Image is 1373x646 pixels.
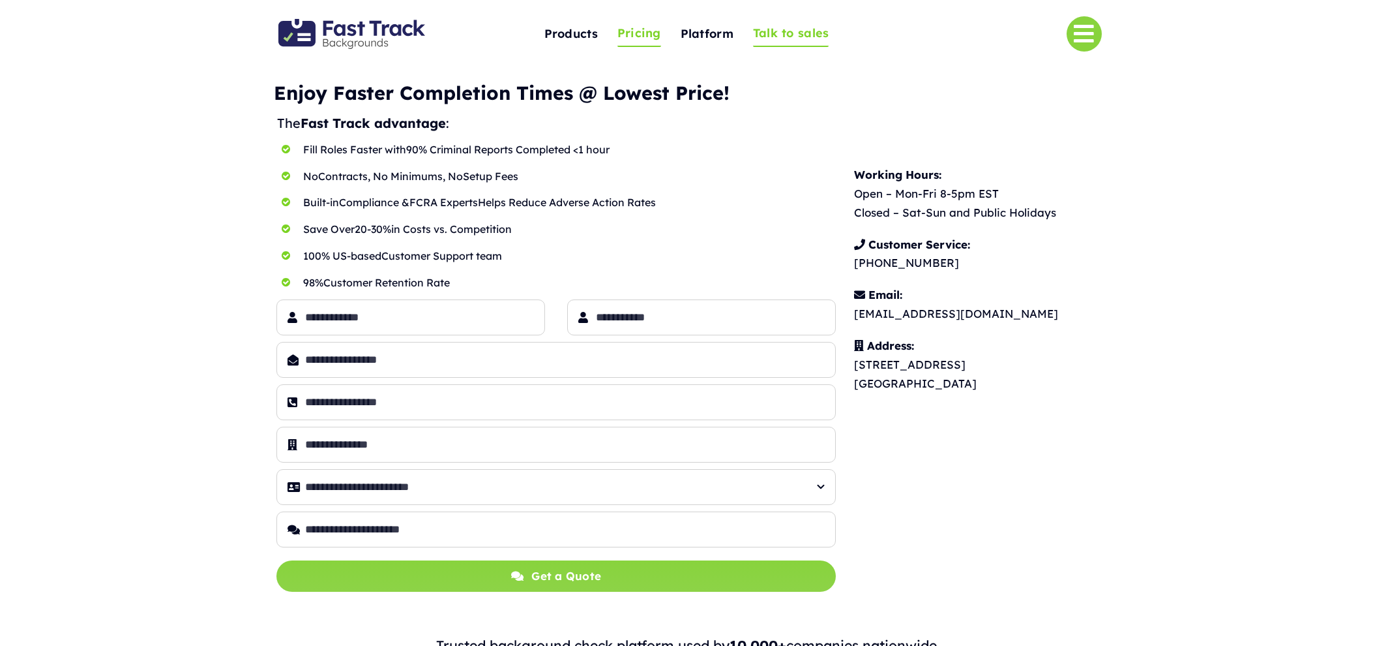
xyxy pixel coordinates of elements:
a: Pricing [617,21,661,48]
span: 20-30% [355,223,391,236]
span: Helps Reduce Adverse Action Rates [478,196,656,209]
b: Address: [867,339,914,352]
span: No [303,170,318,183]
span: Platform [681,24,733,44]
a: Fast Track Backgrounds Logo [278,18,425,31]
span: Fill Roles Faster with [303,143,406,156]
span: : [446,115,449,131]
p: [STREET_ADDRESS] [GEOGRAPHIC_DATA] [854,337,1115,393]
span: FCRA Experts [409,196,478,209]
span: Customer Retention Rate [323,276,450,289]
b: Customer Service: [868,238,970,251]
b: Email: [868,288,902,301]
span: 90% Criminal Reports Completed <1 hour [406,143,610,156]
p: [EMAIL_ADDRESS][DOMAIN_NAME] [854,286,1115,324]
img: Fast Track Backgrounds Logo [278,19,425,49]
b: Working Hours: [854,168,941,181]
span: Setup Fees [463,170,518,183]
span: Compliance & [339,196,409,209]
span: , No [443,170,463,183]
p: Open – Mon-Fri 8-5pm EST Closed – Sat-Sun and Public Holidays [854,166,1115,223]
span: 100% US-based [303,249,381,262]
span: , No M [368,170,400,183]
b: Enjoy Faster Completion Times @ Lowest Price! [274,81,730,104]
span: Contracts [318,170,368,183]
button: Get a Quote [276,561,835,592]
span: in Costs vs. Competition [391,223,512,236]
span: Get a Quote [531,567,601,586]
p: [PHONE_NUMBER] [854,236,1115,273]
span: inimums [400,170,443,183]
span: 98% [303,276,323,289]
b: Fast Track advantage [301,115,446,131]
span: Customer Support team [381,249,502,262]
span: Pricing [617,23,661,44]
span: Save Over [303,223,355,236]
span: Talk to sales [753,23,829,44]
a: Link to # [1067,16,1102,52]
a: Platform [681,20,733,48]
span: Built-in [303,196,339,209]
nav: One Page [479,1,894,67]
a: Talk to sales [753,21,829,48]
span: Products [544,24,598,44]
span: The [277,115,301,131]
